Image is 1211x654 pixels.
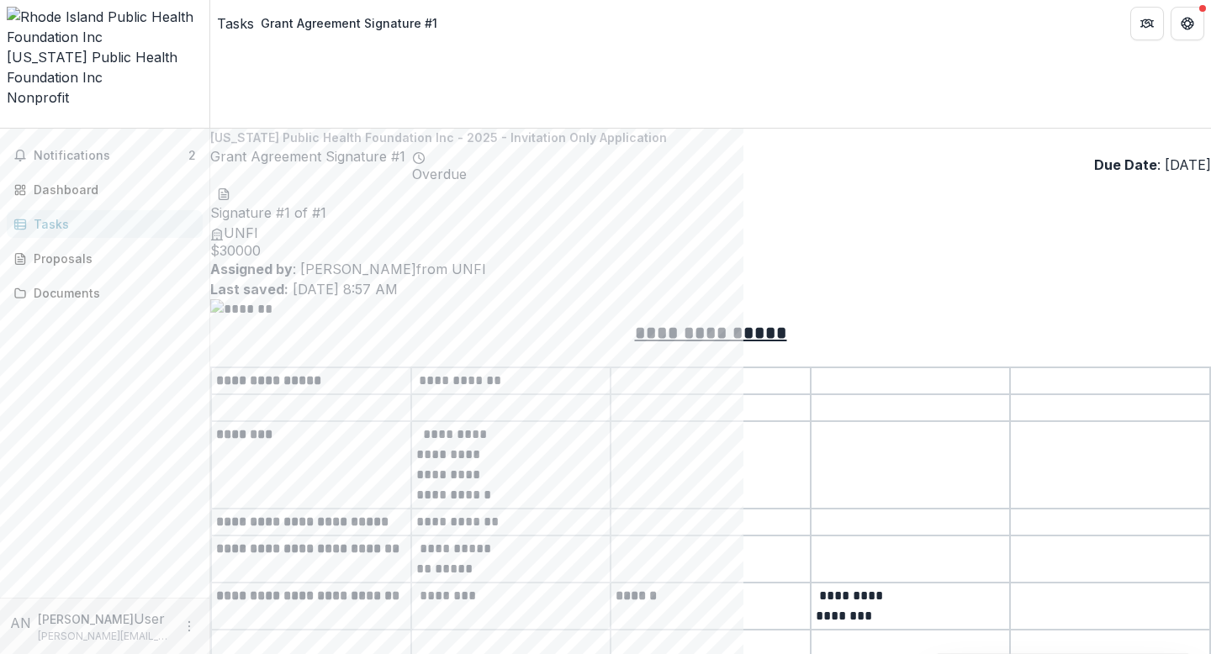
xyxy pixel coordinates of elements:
[34,181,189,198] div: Dashboard
[7,47,203,87] div: [US_STATE] Public Health Foundation Inc
[224,224,258,241] span: UNFI
[210,129,1211,146] p: [US_STATE] Public Health Foundation Inc - 2025 - Invitation Only Application
[34,215,189,233] div: Tasks
[179,616,199,636] button: More
[210,279,1211,299] p: [DATE] 8:57 AM
[412,166,467,182] span: Overdue
[210,261,293,277] strong: Assigned by
[34,284,189,302] div: Documents
[210,281,288,298] strong: Last saved:
[38,629,172,644] p: [PERSON_NAME][EMAIL_ADDRESS][PERSON_NAME][DOMAIN_NAME]
[217,13,254,34] a: Tasks
[7,7,203,47] img: Rhode Island Public Health Foundation Inc
[1094,155,1211,175] p: : [DATE]
[261,14,437,32] div: Grant Agreement Signature #1
[210,204,326,221] span: Signature #1 of #1
[7,279,203,307] a: Documents
[10,613,31,633] div: Amy Nunn
[210,259,1211,279] p: : [PERSON_NAME] from UNFI
[34,149,188,163] span: Notifications
[7,142,203,169] button: Notifications2
[1130,7,1164,40] button: Partners
[210,243,1211,259] span: $ 30000
[210,146,405,182] h2: Grant Agreement Signature #1
[217,182,230,203] button: download-word-button
[7,176,203,203] a: Dashboard
[38,610,134,628] p: [PERSON_NAME]
[1094,156,1157,173] strong: Due Date
[217,11,444,35] nav: breadcrumb
[34,250,189,267] div: Proposals
[188,148,196,162] span: 2
[7,245,203,272] a: Proposals
[1171,7,1204,40] button: Get Help
[134,609,165,629] p: User
[7,210,203,238] a: Tasks
[7,89,69,106] span: Nonprofit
